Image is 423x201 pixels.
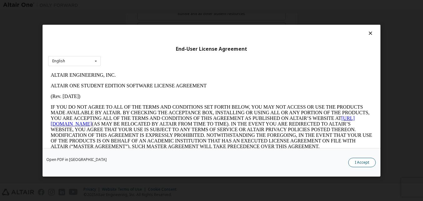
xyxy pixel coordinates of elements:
a: [URL][DOMAIN_NAME] [3,46,307,57]
p: IF YOU DO NOT AGREE TO ALL OF THE TERMS AND CONDITIONS SET FORTH BELOW, YOU MAY NOT ACCESS OR USE... [3,34,324,80]
p: This Altair One Student Edition Software License Agreement (“Agreement”) is between Altair Engine... [3,85,324,107]
p: (Rev. [DATE]) [3,24,324,29]
div: End-User License Agreement [48,46,375,52]
div: English [52,59,65,63]
button: I Accept [348,157,376,167]
a: Open PDF in [GEOGRAPHIC_DATA] [46,157,107,161]
p: ALTAIR ONE STUDENT EDITION SOFTWARE LICENSE AGREEMENT [3,13,324,19]
p: ALTAIR ENGINEERING, INC. [3,3,324,8]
